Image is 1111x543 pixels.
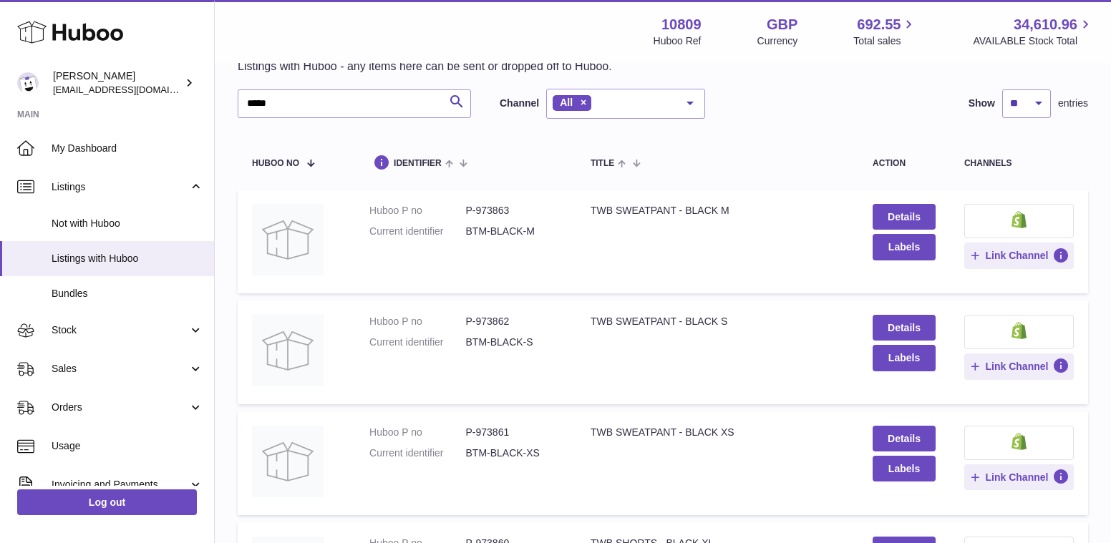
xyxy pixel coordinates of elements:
[52,323,188,337] span: Stock
[52,439,203,453] span: Usage
[466,446,562,460] dd: BTM-BLACK-XS
[52,142,203,155] span: My Dashboard
[394,159,442,168] span: identifier
[964,159,1074,168] div: channels
[986,360,1049,373] span: Link Channel
[369,225,465,238] dt: Current identifier
[853,15,917,48] a: 692.55 Total sales
[466,426,562,439] dd: P-973861
[53,84,210,95] span: [EMAIL_ADDRESS][DOMAIN_NAME]
[1011,433,1027,450] img: shopify-small.png
[52,180,188,194] span: Listings
[964,243,1074,268] button: Link Channel
[853,34,917,48] span: Total sales
[560,97,573,108] span: All
[369,315,465,328] dt: Huboo P no
[1011,322,1027,339] img: shopify-small.png
[52,478,188,491] span: Invoicing and Payments
[466,204,562,217] dd: P-973863
[591,315,844,328] div: TWB SWEATPANT - BLACK S
[238,59,612,74] p: Listings with Huboo - any items here can be sent or dropped off to Huboo.
[873,204,936,230] a: Details
[873,456,936,481] button: Labels
[1058,97,1088,110] span: entries
[1011,211,1027,228] img: shopify-small.png
[964,353,1074,379] button: Link Channel
[857,15,901,34] span: 692.55
[973,34,1094,48] span: AVAILABLE Stock Total
[964,464,1074,490] button: Link Channel
[17,72,39,94] img: shop@ballersingod.com
[52,362,188,376] span: Sales
[986,471,1049,484] span: Link Channel
[757,34,798,48] div: Currency
[1014,15,1077,34] span: 34,610.96
[52,252,203,265] span: Listings with Huboo
[591,204,844,217] div: TWB SWEATPANT - BLACK M
[591,426,844,439] div: TWB SWEATPANT - BLACK XS
[969,97,995,110] label: Show
[252,159,299,168] span: Huboo no
[591,159,614,168] span: title
[873,345,936,371] button: Labels
[466,225,562,238] dd: BTM-BLACK-M
[252,204,324,275] img: TWB SWEATPANT - BLACK M
[767,15,797,34] strong: GBP
[986,249,1049,262] span: Link Channel
[873,426,936,451] a: Details
[252,315,324,386] img: TWB SWEATPANT - BLACK S
[873,159,936,168] div: action
[369,204,465,217] dt: Huboo P no
[53,69,182,97] div: [PERSON_NAME]
[369,336,465,349] dt: Current identifier
[466,336,562,349] dd: BTM-BLACK-S
[873,234,936,260] button: Labels
[252,426,324,497] img: TWB SWEATPANT - BLACK XS
[654,34,702,48] div: Huboo Ref
[661,15,702,34] strong: 10809
[973,15,1094,48] a: 34,610.96 AVAILABLE Stock Total
[52,217,203,230] span: Not with Huboo
[466,315,562,328] dd: P-973862
[52,287,203,300] span: Bundles
[500,97,539,110] label: Channel
[17,489,197,515] a: Log out
[873,315,936,341] a: Details
[369,446,465,460] dt: Current identifier
[52,401,188,414] span: Orders
[369,426,465,439] dt: Huboo P no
